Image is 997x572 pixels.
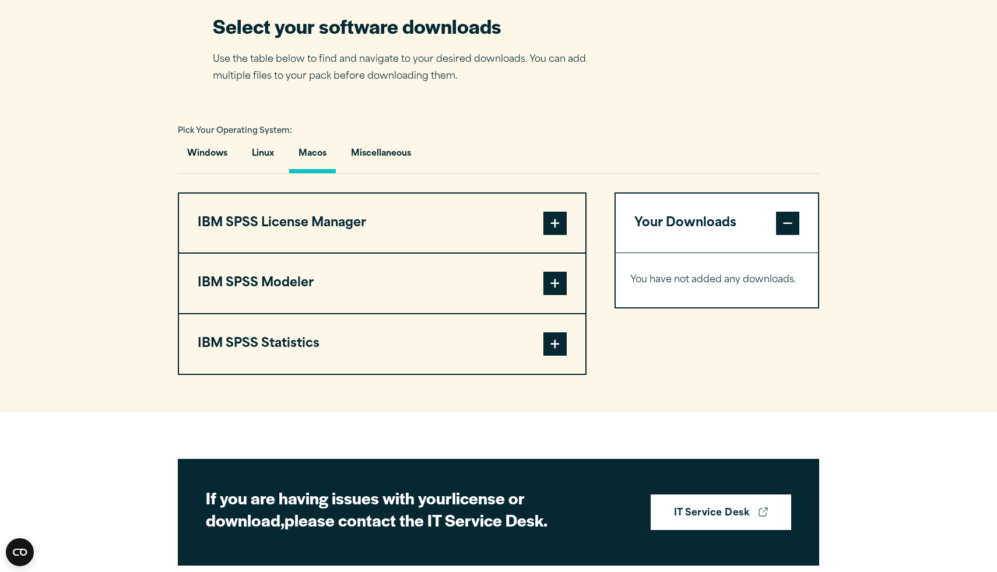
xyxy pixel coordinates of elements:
[616,194,818,253] button: Your Downloads
[206,486,525,531] strong: license or download,
[206,487,614,531] h2: If you are having issues with your please contact the IT Service Desk.
[178,127,292,135] span: Pick Your Operating System:
[179,254,585,313] button: IBM SPSS Modeler
[6,538,34,566] button: Open CMP widget
[213,13,603,39] h2: Select your software downloads
[342,140,420,173] button: Miscellaneous
[178,140,237,173] button: Windows
[179,314,585,374] button: IBM SPSS Statistics
[651,494,791,531] a: IT Service Desk
[289,140,336,173] button: Macos
[630,272,803,289] p: You have not added any downloads.
[616,252,818,307] div: Your Downloads
[674,506,749,521] strong: IT Service Desk
[243,140,283,173] button: Linux
[213,51,603,85] p: Use the table below to find and navigate to your desired downloads. You can add multiple files to...
[179,194,585,253] button: IBM SPSS License Manager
